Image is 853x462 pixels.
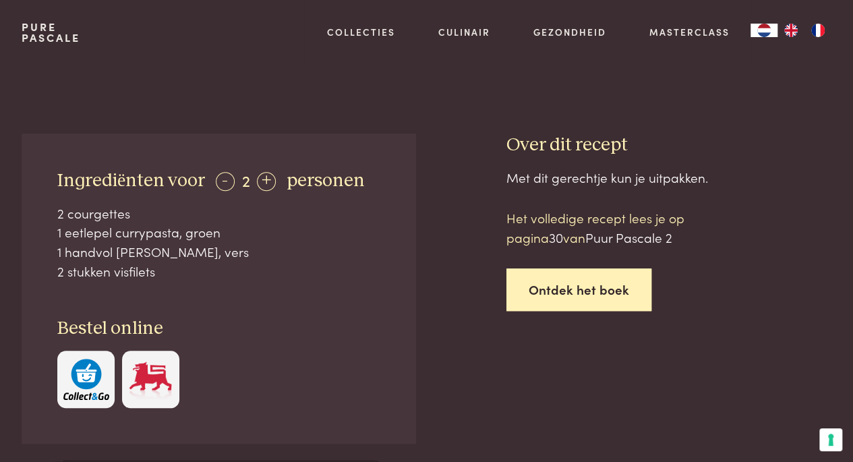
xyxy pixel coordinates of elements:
span: 2 [242,169,250,191]
div: 2 stukken visfilets [57,262,380,281]
aside: Language selected: Nederlands [751,24,831,37]
a: NL [751,24,777,37]
div: + [257,172,276,191]
h3: Over dit recept [506,134,831,157]
a: Culinair [438,25,490,39]
div: Met dit gerechtje kun je uitpakken. [506,168,831,187]
p: Het volledige recept lees je op pagina van [506,208,736,247]
button: Uw voorkeuren voor toestemming voor trackingtechnologieën [819,428,842,451]
div: 1 eetlepel currypasta, groen [57,223,380,242]
h3: Bestel online [57,317,380,341]
a: Ontdek het boek [506,268,651,311]
a: FR [804,24,831,37]
a: Masterclass [649,25,729,39]
span: personen [287,171,365,190]
div: - [216,172,235,191]
span: Ingrediënten voor [57,171,205,190]
a: Gezondheid [533,25,606,39]
a: Collecties [327,25,395,39]
img: Delhaize [127,359,173,400]
ul: Language list [777,24,831,37]
a: EN [777,24,804,37]
div: Language [751,24,777,37]
div: 2 courgettes [57,204,380,223]
span: 30 [549,228,563,246]
div: 1 handvol [PERSON_NAME], vers [57,242,380,262]
a: PurePascale [22,22,80,43]
img: c308188babc36a3a401bcb5cb7e020f4d5ab42f7cacd8327e500463a43eeb86c.svg [63,359,109,400]
span: Puur Pascale 2 [585,228,672,246]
